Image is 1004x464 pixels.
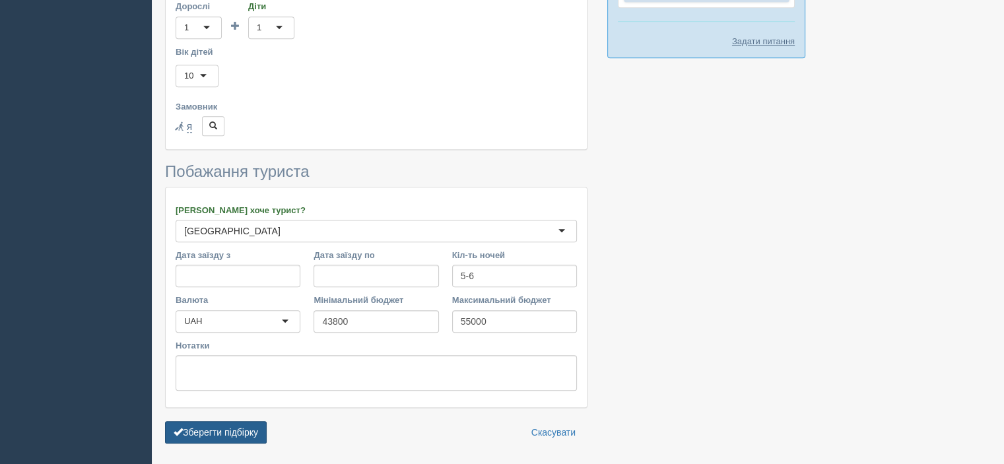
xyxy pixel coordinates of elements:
[314,294,438,306] label: Мінімальний бюджет
[184,315,202,328] div: UAH
[176,339,577,352] label: Нотатки
[176,46,577,58] label: Вік дітей
[257,21,261,34] div: 1
[452,249,577,261] label: Кіл-ть ночей
[176,249,300,261] label: Дата заїзду з
[314,249,438,261] label: Дата заїзду по
[452,265,577,287] input: 7-10 або 7,10,14
[452,294,577,306] label: Максимальний бюджет
[184,21,189,34] div: 1
[176,100,577,113] label: Замовник
[176,204,577,216] label: [PERSON_NAME] хоче турист?
[187,121,192,133] a: я
[165,421,267,444] button: Зберегти підбірку
[732,35,795,48] a: Задати питання
[184,224,281,238] div: [GEOGRAPHIC_DATA]
[176,294,300,306] label: Валюта
[184,69,193,83] div: 10
[165,162,310,180] span: Побажання туриста
[523,421,584,444] a: Скасувати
